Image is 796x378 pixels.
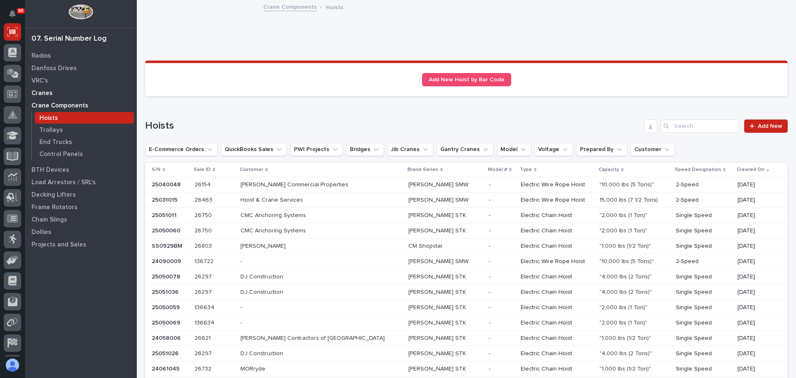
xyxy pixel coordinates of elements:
img: Workspace Logo [68,4,93,20]
p: Created On [737,165,764,174]
button: E-Commerce Orders [145,143,218,156]
p: "2,000 lbs (1 Ton)" [599,210,649,219]
p: Chain Slings [32,216,67,224]
p: CMC Anchoring Systems [240,226,308,234]
p: - [489,195,492,204]
p: 2-Speed [676,197,731,204]
a: Crane Components [25,99,137,112]
p: Electric Chain Hoist [521,335,593,342]
p: Single Speed [676,304,731,311]
p: Sale ID [194,165,211,174]
p: [PERSON_NAME] STK [408,318,468,327]
button: users-avatar [4,356,21,374]
a: Danfoss Drives [25,62,137,74]
div: Notifications90 [10,10,21,23]
p: "4,000 lbs (2 Tons)" [599,349,653,357]
p: Hoist & Crane Services [240,195,305,204]
p: Electric Chain Hoist [521,304,593,311]
tr: SS0929BMSS0929BM 2680326803 [PERSON_NAME][PERSON_NAME] CM ShopstarCM Shopstar -- Electric Chain H... [145,239,788,254]
p: [PERSON_NAME] Contractors of [GEOGRAPHIC_DATA] [240,333,386,342]
p: [PERSON_NAME] SMW [408,256,470,265]
p: - [240,318,244,327]
input: Search [660,119,739,133]
p: Single Speed [676,227,731,234]
p: "10,000 lbs (5 Tons)" [599,256,655,265]
p: Decking Lifters [32,191,76,199]
tr: 2405800624058006 2662126621 [PERSON_NAME] Contractors of [GEOGRAPHIC_DATA][PERSON_NAME] Contracto... [145,331,788,346]
tr: 2505007825050078 2629726297 DJ ConstructionDJ Construction [PERSON_NAME] STK[PERSON_NAME] STK -- ... [145,269,788,285]
p: 26732 [194,364,213,373]
p: 24058006 [152,333,182,342]
h1: Hoists [145,120,641,132]
p: - [489,302,492,311]
div: 07. Serial Number Log [32,34,107,44]
p: "10,000 lbs (5 Tons)" [599,180,655,188]
p: VRC's [32,77,48,85]
p: Brand-Series [408,165,438,174]
p: Electric Wire Rope Hoist [521,258,593,265]
p: - [489,333,492,342]
p: [PERSON_NAME] STK [408,302,468,311]
p: [PERSON_NAME] [240,241,287,250]
a: Trolleys [32,124,137,136]
a: Decking Lifters [25,188,137,201]
p: 26154 [194,180,212,188]
tr: 2505006925050069 136634136634 -- [PERSON_NAME] STK[PERSON_NAME] STK -- Electric Chain Hoist"2,000... [145,315,788,331]
p: 25031015 [152,195,179,204]
p: [DATE] [738,181,774,188]
p: 26750 [194,226,214,234]
p: Danfoss Drives [32,65,77,72]
p: [PERSON_NAME] STK [408,364,468,373]
p: - [489,180,492,188]
p: [DATE] [738,227,774,234]
p: Electric Chain Hoist [521,366,593,373]
p: Single Speed [676,289,731,296]
p: [PERSON_NAME] SMW [408,180,470,188]
button: QuickBooks Sales [221,143,287,156]
p: Single Speed [676,273,731,280]
p: 25050069 [152,318,182,327]
p: - [489,318,492,327]
p: 26297 [194,287,214,296]
p: [PERSON_NAME] STK [408,226,468,234]
p: DJ Construction [240,349,285,357]
p: MORryde [240,364,267,373]
p: Electric Chain Hoist [521,212,593,219]
tr: 2406104524061045 2673226732 MORrydeMORryde [PERSON_NAME] STK[PERSON_NAME] STK -- Electric Chain H... [145,361,788,377]
p: [DATE] [738,366,774,373]
p: Single Speed [676,243,731,250]
tr: 2505101125051011 2675026750 CMC Anchoring SystemsCMC Anchoring Systems [PERSON_NAME] STK[PERSON_N... [145,208,788,223]
p: [DATE] [738,197,774,204]
tr: 2503101525031015 2646326463 Hoist & Crane ServicesHoist & Crane Services [PERSON_NAME] SMW[PERSON... [145,193,788,208]
p: 26297 [194,272,214,280]
button: Prepared By [576,143,627,156]
p: 2-Speed [676,181,731,188]
p: 24090009 [152,256,183,265]
p: S/N [152,165,160,174]
a: Projects and Sales [25,238,137,251]
p: [DATE] [738,304,774,311]
p: [PERSON_NAME] STK [408,349,468,357]
p: Single Speed [676,366,731,373]
p: [DATE] [738,212,774,219]
a: Frame Rotators [25,201,137,213]
a: Cranes [25,87,137,99]
p: "1,000 lbs (1/2 Ton)" [599,364,653,373]
p: Customer [240,165,263,174]
a: Crane Components [263,2,317,11]
p: [DATE] [738,289,774,296]
a: Chain Slings [25,213,137,226]
p: 136722 [194,256,215,265]
p: [DATE] [738,335,774,342]
p: Model # [488,165,507,174]
p: Capacity [599,165,619,174]
p: Control Panels [39,151,83,158]
span: Add New Hoist by Bar Code [429,77,505,83]
p: - [489,272,492,280]
p: 25050078 [152,272,182,280]
a: End Trucks [32,136,137,148]
button: Bridges [346,143,384,156]
p: Type [520,165,532,174]
a: Load Arrestors / SRL's [25,176,137,188]
p: SS0929BM [152,241,184,250]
